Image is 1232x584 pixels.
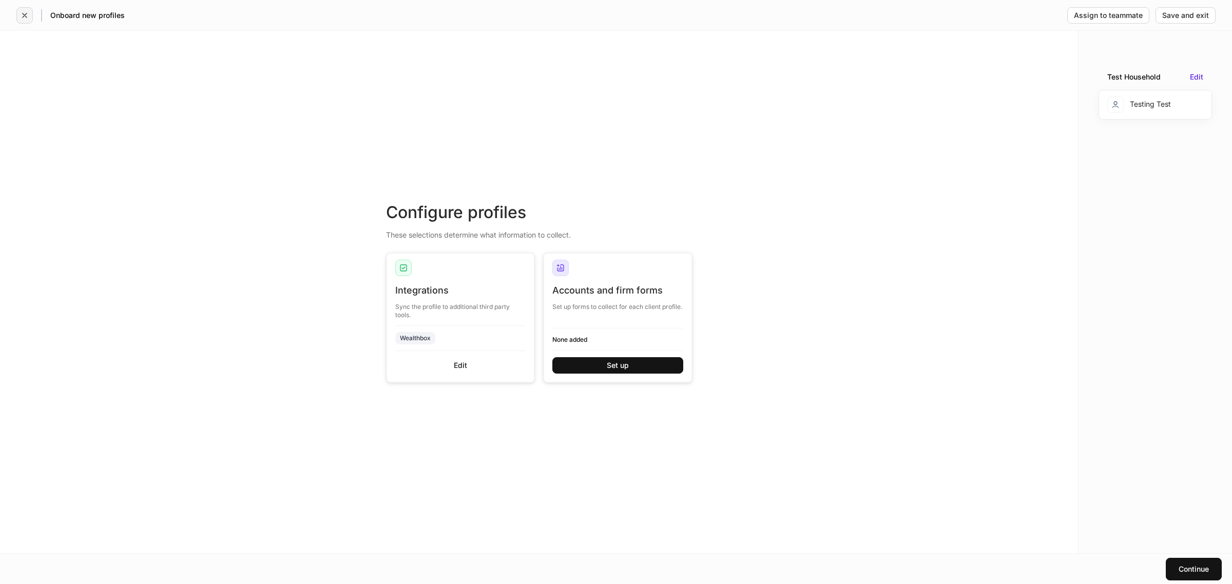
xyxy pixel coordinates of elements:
[552,297,683,311] div: Set up forms to collect for each client profile.
[1067,7,1149,24] button: Assign to teammate
[386,201,692,224] div: Configure profiles
[1190,73,1203,81] button: Edit
[386,224,692,240] div: These selections determine what information to collect.
[552,284,683,297] div: Accounts and firm forms
[1074,12,1143,19] div: Assign to teammate
[552,357,683,374] button: Set up
[454,362,467,369] div: Edit
[395,297,526,319] div: Sync the profile to additional third party tools.
[1166,558,1222,580] button: Continue
[400,333,431,343] div: Wealthbox
[1107,72,1161,82] div: Test Household
[552,335,683,344] h6: None added
[1179,566,1209,573] div: Continue
[1162,12,1209,19] div: Save and exit
[1107,96,1171,113] div: Testing Test
[395,284,526,297] div: Integrations
[50,10,125,21] h5: Onboard new profiles
[607,362,629,369] div: Set up
[1156,7,1216,24] button: Save and exit
[395,357,526,374] button: Edit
